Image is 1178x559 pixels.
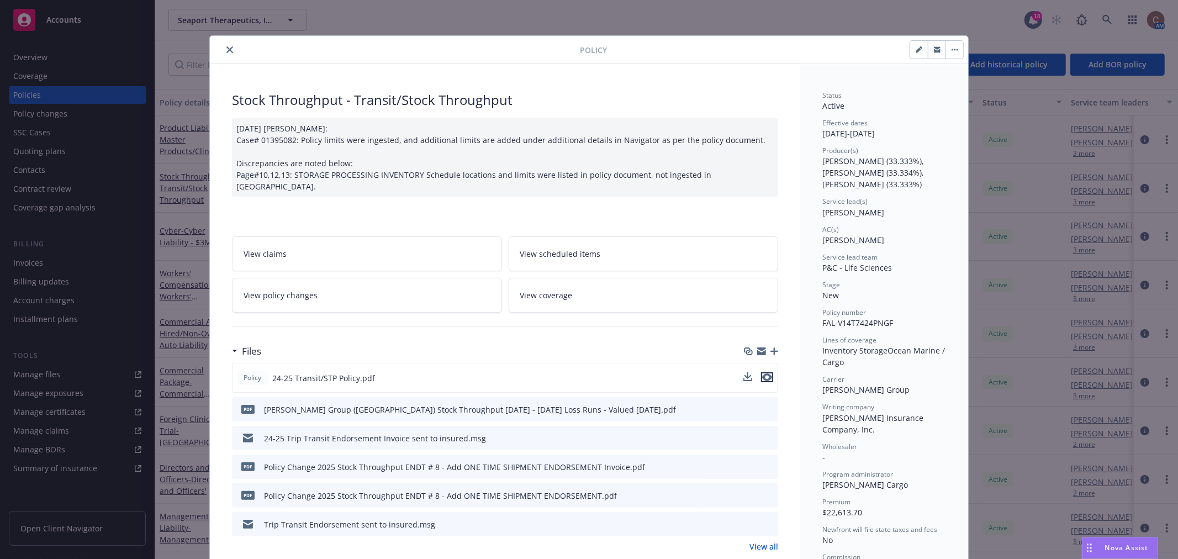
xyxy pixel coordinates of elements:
span: Effective dates [822,118,868,128]
span: Stage [822,280,840,289]
a: View coverage [509,278,779,313]
span: Writing company [822,402,874,412]
span: pdf [241,462,255,471]
span: Carrier [822,375,844,384]
span: View claims [244,248,287,260]
a: View all [749,541,778,552]
a: View claims [232,236,502,271]
span: 24-25 Transit/STP Policy.pdf [272,372,375,384]
span: [PERSON_NAME] Cargo [822,479,908,490]
button: download file [746,433,755,444]
button: Nova Assist [1082,537,1158,559]
button: close [223,43,236,56]
button: download file [743,372,752,381]
span: Policy number [822,308,866,317]
button: preview file [764,519,774,530]
h3: Files [242,344,261,358]
button: download file [746,490,755,502]
span: $22,613.70 [822,507,862,518]
div: [DATE] - [DATE] [822,118,946,139]
span: New [822,290,839,300]
span: Program administrator [822,470,893,479]
span: Active [822,101,844,111]
span: Premium [822,497,851,507]
span: [PERSON_NAME] (33.333%), [PERSON_NAME] (33.334%), [PERSON_NAME] (33.333%) [822,156,926,189]
span: FAL-V14T7424PNGF [822,318,893,328]
div: Policy Change 2025 Stock Throughput ENDT # 8 - Add ONE TIME SHIPMENT ENDORSEMENT.pdf [264,490,617,502]
span: View policy changes [244,289,318,301]
div: [PERSON_NAME] Group ([GEOGRAPHIC_DATA]) Stock Throughput [DATE] - [DATE] Loss Runs - Valued [DATE... [264,404,676,415]
span: Nova Assist [1105,543,1149,552]
div: Policy Change 2025 Stock Throughput ENDT # 8 - Add ONE TIME SHIPMENT ENDORSEMENT Invoice.pdf [264,461,645,473]
span: View scheduled items [520,248,601,260]
span: AC(s) [822,225,839,234]
span: Newfront will file state taxes and fees [822,525,937,534]
span: - [822,452,825,462]
button: preview file [764,404,774,415]
div: 24-25 Trip Transit Endorsement Invoice sent to insured.msg [264,433,486,444]
span: [PERSON_NAME] [822,207,884,218]
span: Wholesaler [822,442,857,451]
button: preview file [761,372,773,384]
span: View coverage [520,289,573,301]
div: Files [232,344,261,358]
span: Service lead(s) [822,197,868,206]
span: [PERSON_NAME] [822,235,884,245]
span: Lines of coverage [822,335,876,345]
span: Service lead team [822,252,878,262]
span: Status [822,91,842,100]
button: preview file [764,461,774,473]
span: Inventory Storage [822,345,888,356]
div: [DATE] [PERSON_NAME]: Case# 01395082: Policy limits were ingested, and additional limits are adde... [232,118,778,197]
button: preview file [764,490,774,502]
span: pdf [241,491,255,499]
span: P&C - Life Sciences [822,262,892,273]
button: preview file [764,433,774,444]
span: [PERSON_NAME] Group [822,384,910,395]
button: download file [746,461,755,473]
a: View policy changes [232,278,502,313]
button: download file [746,404,755,415]
button: download file [746,519,755,530]
button: download file [743,372,752,384]
div: Stock Throughput - Transit/Stock Throughput [232,91,778,109]
span: Ocean Marine / Cargo [822,345,947,367]
a: View scheduled items [509,236,779,271]
span: pdf [241,405,255,413]
div: Trip Transit Endorsement sent to insured.msg [264,519,435,530]
span: [PERSON_NAME] Insurance Company, Inc. [822,413,926,435]
button: preview file [761,372,773,382]
span: Policy [580,44,607,56]
span: Producer(s) [822,146,858,155]
div: Drag to move [1082,537,1096,558]
span: Policy [241,373,263,383]
span: No [822,535,833,545]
